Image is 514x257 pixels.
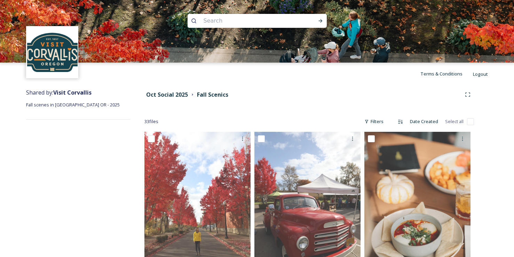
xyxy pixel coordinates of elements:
[53,89,92,96] strong: Visit Corvallis
[197,91,228,98] strong: Fall Scenics
[27,27,78,78] img: visit-corvallis-badge-dark-blue-orange%281%29.png
[473,71,488,77] span: Logout
[200,13,295,29] input: Search
[420,70,473,78] a: Terms & Conditions
[361,115,387,128] div: Filters
[445,118,464,125] span: Select all
[144,118,158,125] span: 33 file s
[26,89,92,96] span: Shared by:
[26,102,120,108] span: Fall scenes in [GEOGRAPHIC_DATA] OR - 2025
[420,71,462,77] span: Terms & Conditions
[146,91,188,98] strong: Oct Social 2025
[406,115,442,128] div: Date Created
